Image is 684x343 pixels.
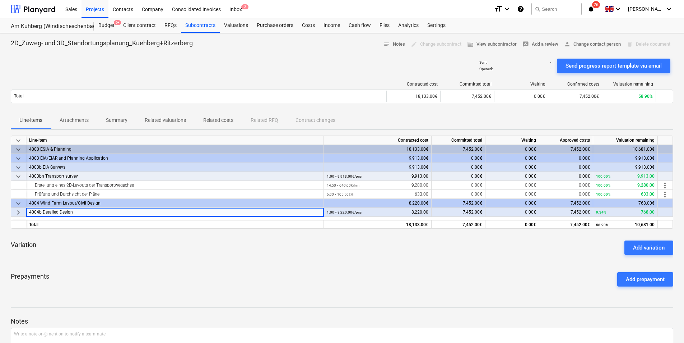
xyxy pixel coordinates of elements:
[596,190,655,199] div: 633.00
[525,183,536,188] span: 0.00€
[11,272,49,287] p: Prepayments
[531,3,582,15] button: Search
[11,317,673,326] p: Notes
[539,136,593,145] div: Approved costs
[324,136,432,145] div: Contracted cost
[522,40,558,49] span: Add a review
[11,23,85,30] div: Am Kuhberg (Windischeschenbach)
[520,39,561,50] button: Add a review
[29,208,321,217] div: 4004b Detailed Design
[203,116,233,124] p: Related costs
[29,199,321,208] div: 4004 Wind Farm Layout/Civil Design
[571,210,590,215] span: 7,452.00€
[485,163,539,172] div: 0.00€
[324,154,432,163] div: 9,913.00€
[471,192,482,197] span: 0.00€
[327,210,362,214] small: 1.00 × 8,220.00€ / pcs
[381,39,408,50] button: Notes
[29,163,321,172] div: 4003b EIA Surveys
[375,18,394,33] a: Files
[497,82,545,87] div: Waiting
[593,163,658,172] div: 9,913.00€
[593,136,658,145] div: Valuation remaining
[220,18,252,33] a: Valuations
[617,272,673,287] button: Add prepayment
[564,41,571,47] span: person
[324,199,432,208] div: 8,220.00€
[327,192,354,196] small: 6.00 × 105.50€ / h
[593,145,658,154] div: 10,681.00€
[503,5,511,13] i: keyboard_arrow_down
[463,210,482,215] span: 7,452.00€
[550,67,551,71] p: -
[587,5,595,13] i: notifications
[14,136,23,145] span: keyboard_arrow_down
[383,40,405,49] span: Notes
[534,94,545,99] span: 0.00€
[14,93,24,99] p: Total
[432,154,485,163] div: 0.00€
[596,192,610,196] small: 100.00%
[485,154,539,163] div: 0.00€
[596,208,655,217] div: 768.00
[596,223,608,227] small: 58.90%
[443,82,492,87] div: Committed total
[29,145,321,154] div: 4000 ESIA & Planning
[327,208,428,217] div: 8,220.00
[479,67,493,71] p: Opened :
[26,136,324,145] div: Line-item
[472,94,491,99] span: 7,452.00€
[324,163,432,172] div: 9,913.00€
[327,190,428,199] div: 633.00
[628,6,664,12] span: [PERSON_NAME]
[596,210,606,214] small: 9.34%
[605,82,653,87] div: Valuation remaining
[471,174,482,179] span: 0.00€
[596,172,655,181] div: 9,913.00
[624,241,673,255] button: Add variation
[29,172,321,181] div: 4003bn Transport survey
[467,41,474,47] span: business
[539,145,593,154] div: 7,452.00€
[550,60,551,65] p: -
[557,59,670,73] button: Send progress report template via email
[535,6,540,12] span: search
[592,1,600,8] span: 26
[394,18,423,33] div: Analytics
[298,18,319,33] a: Costs
[383,41,390,47] span: notes
[14,172,23,181] span: keyboard_arrow_down
[181,18,220,33] a: Subcontracts
[344,18,375,33] a: Cash flow
[327,172,428,181] div: 9,913.00
[29,181,321,190] div: Erstellung eines 2D-Layouts der Transportwegachse
[160,18,181,33] a: RFQs
[119,18,160,33] div: Client contract
[319,18,344,33] a: Income
[252,18,298,33] a: Purchase orders
[432,136,485,145] div: Committed total
[580,94,599,99] span: 7,452.00€
[633,243,665,252] div: Add variation
[614,5,622,13] i: keyboard_arrow_down
[485,220,539,229] div: 0.00€
[579,183,590,188] span: 0.00€
[327,183,359,187] small: 14.50 × 640.00€ / km
[94,18,119,33] a: Budget9+
[471,183,482,188] span: 0.00€
[522,41,529,47] span: rate_review
[14,208,23,217] span: keyboard_arrow_right
[485,136,539,145] div: Waiting
[566,61,662,70] div: Send progress report template via email
[551,82,599,87] div: Confirmed costs
[29,190,321,199] div: Prüfung und Durchsicht der Pläne
[14,199,23,208] span: keyboard_arrow_down
[145,116,186,124] p: Related valuations
[661,190,669,199] span: more_vert
[432,199,485,208] div: 7,452.00€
